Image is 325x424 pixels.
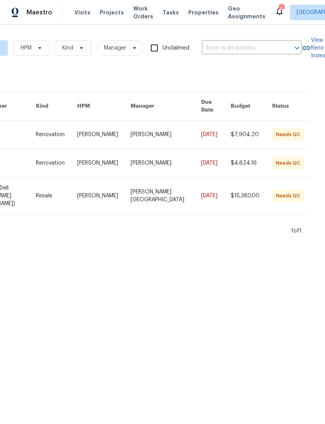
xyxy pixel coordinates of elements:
[202,42,280,54] input: Enter in an address
[291,43,302,53] button: Open
[100,9,124,16] span: Projects
[195,92,224,121] th: Due Date
[74,9,90,16] span: Visits
[124,121,195,149] td: [PERSON_NAME]
[26,9,52,16] span: Maestro
[162,10,179,15] span: Tasks
[62,44,73,52] span: Kind
[291,227,302,235] div: 1 of 1
[302,36,325,60] a: View Reno Index
[133,5,153,20] span: Work Orders
[71,121,124,149] td: [PERSON_NAME]
[279,5,284,12] div: 4
[71,92,124,121] th: HPM
[104,44,126,52] span: Manager
[30,92,71,121] th: Kind
[30,177,71,215] td: Resale
[162,44,189,52] span: Unclaimed
[228,5,265,20] span: Geo Assignments
[188,9,219,16] span: Properties
[224,92,266,121] th: Budget
[71,177,124,215] td: [PERSON_NAME]
[21,44,32,52] span: HPM
[124,149,195,177] td: [PERSON_NAME]
[124,177,195,215] td: [PERSON_NAME][GEOGRAPHIC_DATA]
[124,92,195,121] th: Manager
[30,121,71,149] td: Renovation
[266,92,310,121] th: Status
[71,149,124,177] td: [PERSON_NAME]
[30,149,71,177] td: Renovation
